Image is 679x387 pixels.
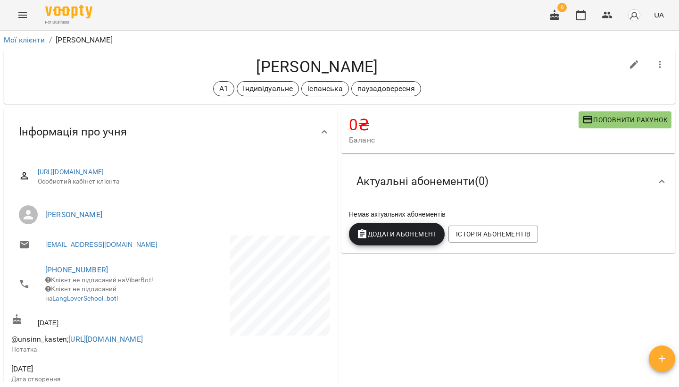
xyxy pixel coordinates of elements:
a: [URL][DOMAIN_NAME] [68,335,143,344]
p: Дата створення [11,375,169,384]
div: Індивідуальне [237,81,299,96]
a: [EMAIL_ADDRESS][DOMAIN_NAME] [45,240,157,249]
span: Інформація про учня [19,125,127,139]
span: Історія абонементів [456,228,530,240]
p: А1 [219,83,228,94]
div: А1 [213,81,234,96]
div: Актуальні абонементи(0) [341,157,675,206]
div: [DATE] [9,312,171,329]
span: UA [654,10,664,20]
img: Voopty Logo [45,5,92,18]
div: Інформація про учня [4,108,338,156]
p: Нотатка [11,345,169,354]
img: avatar_s.png [628,8,641,22]
a: [PHONE_NUMBER] [45,265,108,274]
a: [URL][DOMAIN_NAME] [38,168,104,176]
span: [DATE] [11,363,169,375]
p: [PERSON_NAME] [56,34,113,46]
h4: [PERSON_NAME] [11,57,623,76]
div: іспанська [301,81,348,96]
button: Історія абонементів [448,226,538,243]
span: Додати Абонемент [356,228,437,240]
button: Menu [11,4,34,26]
p: іспанська [307,83,342,94]
span: Баланс [349,135,579,146]
span: 6 [557,3,567,12]
a: [PERSON_NAME] [45,210,102,219]
a: LangLoverSchool_bot [52,294,116,302]
span: Особистий кабінет клієнта [38,177,323,186]
button: Поповнити рахунок [579,111,671,128]
nav: breadcrumb [4,34,675,46]
span: For Business [45,19,92,25]
span: Клієнт не підписаний на ViberBot! [45,276,153,284]
button: UA [650,6,668,24]
span: Поповнити рахунок [582,114,668,126]
div: Немає актуальних абонементів [347,208,670,221]
span: @unsinn_kasten; [11,335,143,344]
p: паузадовересня [357,83,415,94]
p: Індивідуальне [243,83,293,94]
a: Мої клієнти [4,35,45,44]
span: Актуальні абонементи ( 0 ) [356,174,489,189]
li: / [49,34,52,46]
span: Клієнт не підписаний на ! [45,285,118,302]
div: паузадовересня [351,81,421,96]
h4: 0 ₴ [349,115,579,135]
button: Додати Абонемент [349,223,445,245]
